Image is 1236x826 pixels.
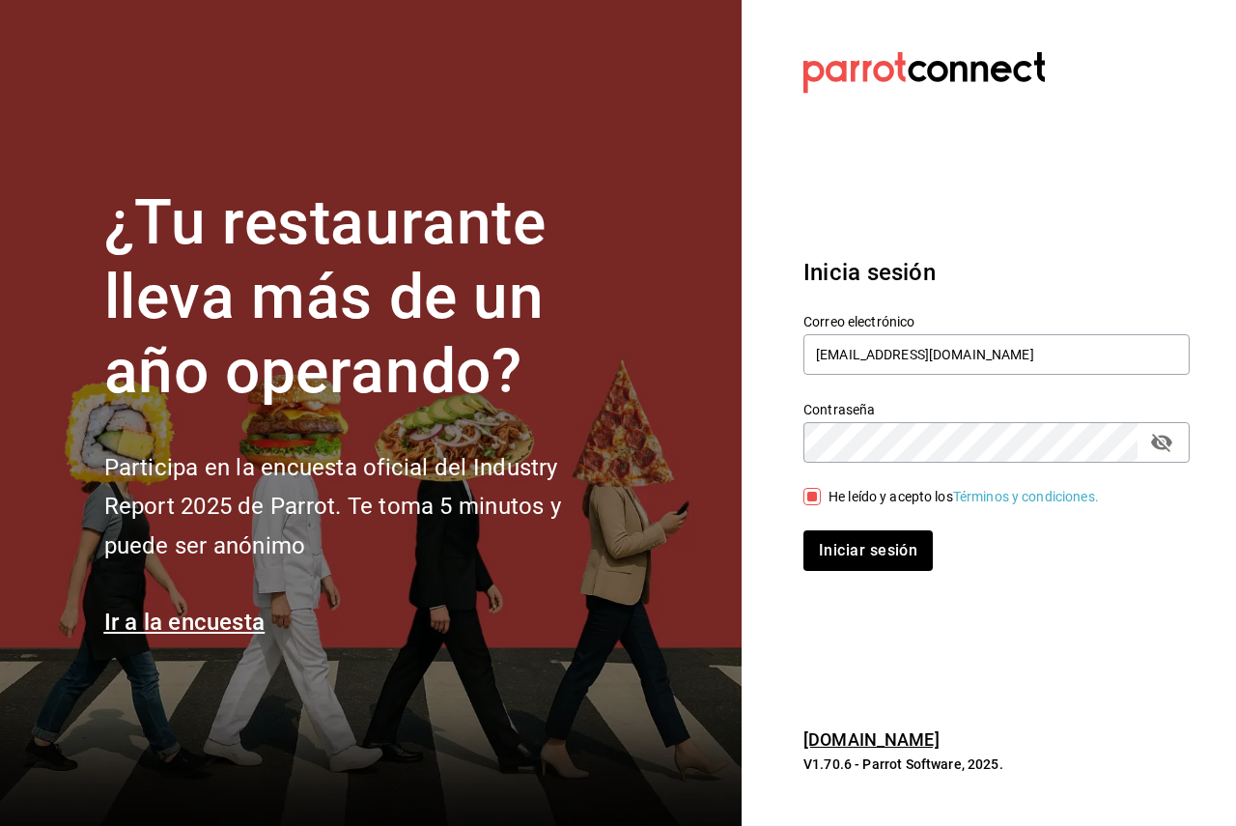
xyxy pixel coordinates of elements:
button: Iniciar sesión [803,530,933,571]
a: [DOMAIN_NAME] [803,729,940,750]
div: He leído y acepto los [829,487,1099,507]
p: V1.70.6 - Parrot Software, 2025. [803,755,1190,774]
h2: Participa en la encuesta oficial del Industry Report 2025 de Parrot. Te toma 5 minutos y puede se... [104,448,626,566]
a: Términos y condiciones. [953,489,1099,504]
h1: ¿Tu restaurante lleva más de un año operando? [104,186,626,409]
button: passwordField [1145,426,1178,459]
h3: Inicia sesión [803,255,1190,290]
input: Ingresa tu correo electrónico [803,334,1190,375]
a: Ir a la encuesta [104,609,266,636]
label: Contraseña [803,403,1190,416]
label: Correo electrónico [803,315,1190,328]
